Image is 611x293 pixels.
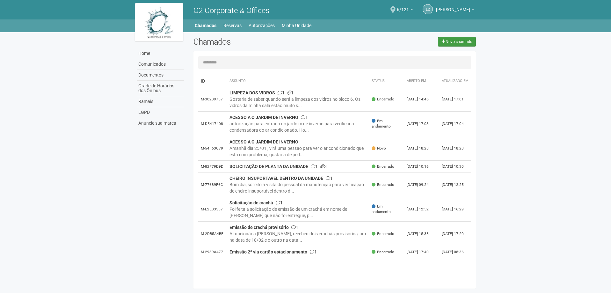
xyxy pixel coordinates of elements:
[137,118,184,128] a: Anuncie sua marca
[229,139,298,144] strong: ACESSO A O JARDIM DE INVERNO
[439,197,471,222] td: [DATE] 16:29
[198,136,227,161] td: M-54F63C79
[137,96,184,107] a: Ramais
[137,70,184,81] a: Documentos
[229,200,273,205] strong: Solicitação de crachá
[193,6,269,15] span: O2 Corporate & Offices
[372,97,394,102] span: Encerrado
[436,8,474,13] a: [PERSON_NAME]
[287,90,294,95] span: 1
[439,87,471,112] td: [DATE] 17:01
[198,222,227,246] td: M-2DB5A4BF
[439,112,471,136] td: [DATE] 17:04
[229,231,367,243] div: A funcionária [PERSON_NAME], recebeu dois crachás provisórios, um na data de 18/02 e o outro na d...
[404,246,439,258] td: [DATE] 17:40
[137,81,184,96] a: Grade de Horários dos Ônibus
[372,204,402,215] span: Em andamento
[372,164,394,169] span: Encerrado
[439,222,471,246] td: [DATE] 17:20
[249,21,275,30] a: Autorizações
[229,121,367,133] div: autorização para entrada no jardoim de inverno para verificar a condensadora do ar condicionado. ...
[229,96,367,109] div: Gostaria de saber quando será a limpeza dos vidros no bloco 6. Os vidros da minha sala estão muit...
[229,206,367,219] div: Foi feita a solicitação de emissão de um crachá em nome de [PERSON_NAME] que não foi entregue, p...
[137,107,184,118] a: LGPD
[320,164,327,169] span: 3
[404,222,439,246] td: [DATE] 15:38
[372,146,386,151] span: Novo
[439,172,471,197] td: [DATE] 12:25
[291,225,298,230] span: 1
[423,4,433,14] a: LD
[198,172,227,197] td: M-77689F6C
[282,21,311,30] a: Minha Unidade
[229,145,367,158] div: Amanhã dia 25/01 , virá uma pessao para ver o ar condicionado que está com problema, gostaria de ...
[198,161,227,172] td: M-82F79D9D
[404,87,439,112] td: [DATE] 14:45
[229,225,289,230] strong: Emissão de crachá provisório
[404,197,439,222] td: [DATE] 12:52
[276,200,283,205] span: 1
[310,249,317,254] span: 1
[436,1,470,12] span: LEILA DIONIZIO COUTINHO
[439,75,471,87] th: Atualizado em
[229,176,323,181] strong: CHEIRO INSUPORTAVEL DENTRO DA UNIDADE
[311,164,318,169] span: 1
[229,181,367,194] div: Bom dia, solicito a visita do pessoal da manutenção para verificação de cheiro insuportável dentr...
[229,90,275,95] strong: LIMPEZA DOS VIDROS
[135,3,183,41] img: logo.jpg
[227,75,369,87] th: Assunto
[369,75,404,87] th: Status
[439,161,471,172] td: [DATE] 10:30
[397,1,409,12] span: 6/121
[404,136,439,161] td: [DATE] 18:28
[439,136,471,161] td: [DATE] 18:28
[301,115,308,120] span: 1
[137,48,184,59] a: Home
[404,172,439,197] td: [DATE] 09:24
[198,75,227,87] td: ID
[198,87,227,112] td: M-30239757
[198,246,227,258] td: M-2989A477
[198,197,227,222] td: M-E2E83557
[326,176,333,181] span: 1
[137,59,184,70] a: Comunicados
[223,21,242,30] a: Reservas
[404,112,439,136] td: [DATE] 17:03
[229,115,298,120] strong: ACESSO A O JARDIM DE INVERNO
[195,21,216,30] a: Chamados
[397,8,413,13] a: 6/121
[198,112,227,136] td: M-D5417408
[193,37,306,47] h2: Chamados
[372,118,402,129] span: Em andamento
[372,231,394,237] span: Encerrado
[229,164,308,169] strong: SOLICITAÇÃO DE PLANTA DA UNIDADE
[438,37,476,47] a: Novo chamado
[439,246,471,258] td: [DATE] 08:36
[372,249,394,255] span: Encerrado
[278,90,285,95] span: 1
[372,182,394,187] span: Encerrado
[404,161,439,172] td: [DATE] 10:16
[404,75,439,87] th: Aberto em
[229,249,307,254] strong: Emissão 2ª via cartão estacionamento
